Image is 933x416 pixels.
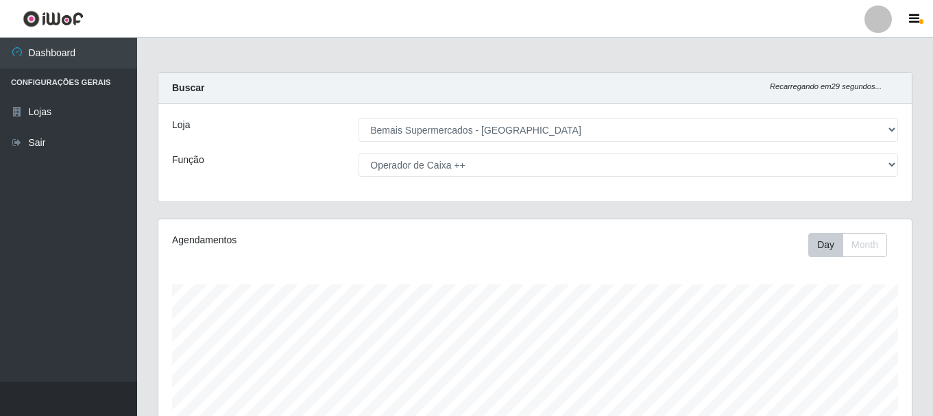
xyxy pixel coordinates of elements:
label: Função [172,153,204,167]
button: Day [808,233,843,257]
div: Agendamentos [172,233,463,247]
strong: Buscar [172,82,204,93]
button: Month [843,233,887,257]
div: First group [808,233,887,257]
label: Loja [172,118,190,132]
img: CoreUI Logo [23,10,84,27]
div: Toolbar with button groups [808,233,898,257]
i: Recarregando em 29 segundos... [770,82,882,90]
